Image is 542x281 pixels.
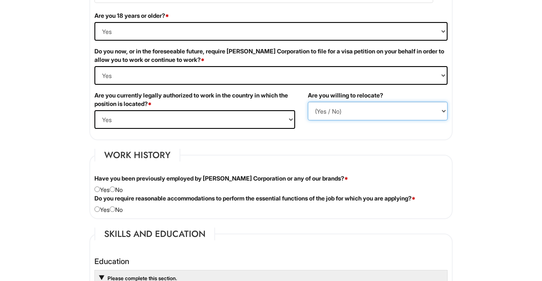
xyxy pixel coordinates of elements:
label: Are you 18 years or older? [94,11,169,20]
select: (Yes / No) [94,22,448,41]
label: Are you currently legally authorized to work in the country in which the position is located? [94,91,295,108]
legend: Work History [94,149,180,161]
legend: Skills and Education [94,228,215,240]
label: Have you been previously employed by [PERSON_NAME] Corporation or any of our brands? [94,174,348,183]
h4: Education [94,257,448,266]
label: Are you willing to relocate? [308,91,383,100]
div: Yes No [88,174,454,194]
select: (Yes / No) [94,110,295,129]
div: Yes No [88,194,454,214]
label: Do you require reasonable accommodations to perform the essential functions of the job for which ... [94,194,415,203]
label: Do you now, or in the foreseeable future, require [PERSON_NAME] Corporation to file for a visa pe... [94,47,448,64]
select: (Yes / No) [308,102,448,120]
select: (Yes / No) [94,66,448,85]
